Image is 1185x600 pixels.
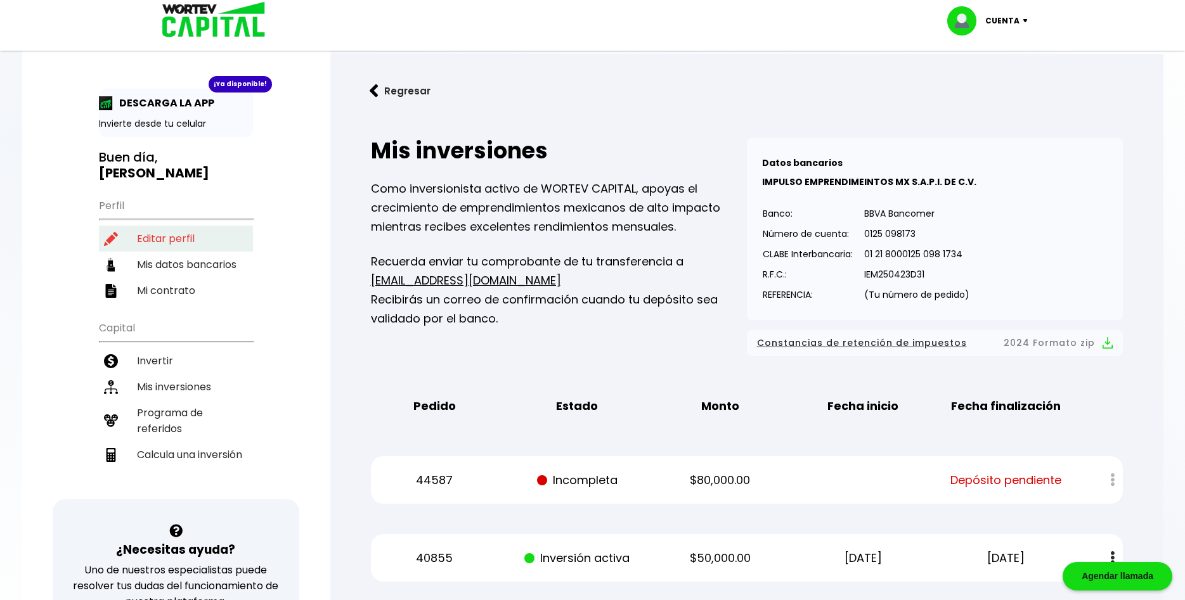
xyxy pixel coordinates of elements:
[99,191,253,303] ul: Perfil
[517,471,638,490] p: Incompleta
[351,74,450,108] button: Regresar
[701,397,739,416] b: Monto
[413,397,456,416] b: Pedido
[763,224,853,243] p: Número de cuenta:
[104,284,118,298] img: contrato-icon.f2db500c.svg
[864,265,969,284] p: IEM250423D31
[864,285,969,304] p: (Tu número de pedido)
[209,76,272,93] div: ¡Ya disponible!
[803,549,923,568] p: [DATE]
[113,95,214,111] p: DESCARGA LA APP
[757,335,967,351] span: Constancias de retención de impuestos
[985,11,1020,30] p: Cuenta
[116,540,235,559] h3: ¿Necesitas ayuda?
[99,117,253,131] p: Invierte desde tu celular
[104,380,118,394] img: inversiones-icon.6695dc30.svg
[1020,19,1037,23] img: icon-down
[99,278,253,303] a: Mi contrato
[99,164,209,182] b: [PERSON_NAME]
[351,74,1143,108] a: flecha izquierdaRegresar
[371,138,747,163] h2: Mis inversiones
[99,226,253,252] a: Editar perfil
[762,156,843,169] b: Datos bancarios
[864,245,969,264] p: 01 21 8000125 098 1734
[374,471,495,490] p: 44587
[104,354,118,368] img: invertir-icon.b3b967d7.svg
[99,374,253,400] a: Mis inversiones
[99,348,253,374] a: Invertir
[757,335,1113,351] button: Constancias de retención de impuestos2024 Formato zip
[660,471,780,490] p: $80,000.00
[371,272,561,288] a: [EMAIL_ADDRESS][DOMAIN_NAME]
[762,176,976,188] b: IMPULSO EMPRENDIMEINTOS MX S.A.P.I. DE C.V.
[827,397,898,416] b: Fecha inicio
[517,549,638,568] p: Inversión activa
[864,204,969,223] p: BBVA Bancomer
[950,471,1061,490] span: Depósito pendiente
[1063,562,1172,590] div: Agendar llamada
[763,265,853,284] p: R.F.C.:
[763,204,853,223] p: Banco:
[99,400,253,442] a: Programa de referidos
[104,258,118,272] img: datos-icon.10cf9172.svg
[371,179,747,236] p: Como inversionista activo de WORTEV CAPITAL, apoyas el crecimiento de emprendimientos mexicanos d...
[763,285,853,304] p: REFERENCIA:
[947,6,985,35] img: profile-image
[556,397,598,416] b: Estado
[763,245,853,264] p: CLABE Interbancaria:
[946,549,1066,568] p: [DATE]
[370,84,379,98] img: flecha izquierda
[99,252,253,278] a: Mis datos bancarios
[104,448,118,462] img: calculadora-icon.17d418c4.svg
[99,314,253,499] ul: Capital
[104,414,118,428] img: recomiendanos-icon.9b8e9327.svg
[374,549,495,568] p: 40855
[104,232,118,246] img: editar-icon.952d3147.svg
[99,96,113,110] img: app-icon
[951,397,1061,416] b: Fecha finalización
[99,150,253,181] h3: Buen día,
[660,549,780,568] p: $50,000.00
[99,442,253,468] a: Calcula una inversión
[864,224,969,243] p: 0125 098173
[371,252,747,328] p: Recuerda enviar tu comprobante de tu transferencia a Recibirás un correo de confirmación cuando t...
